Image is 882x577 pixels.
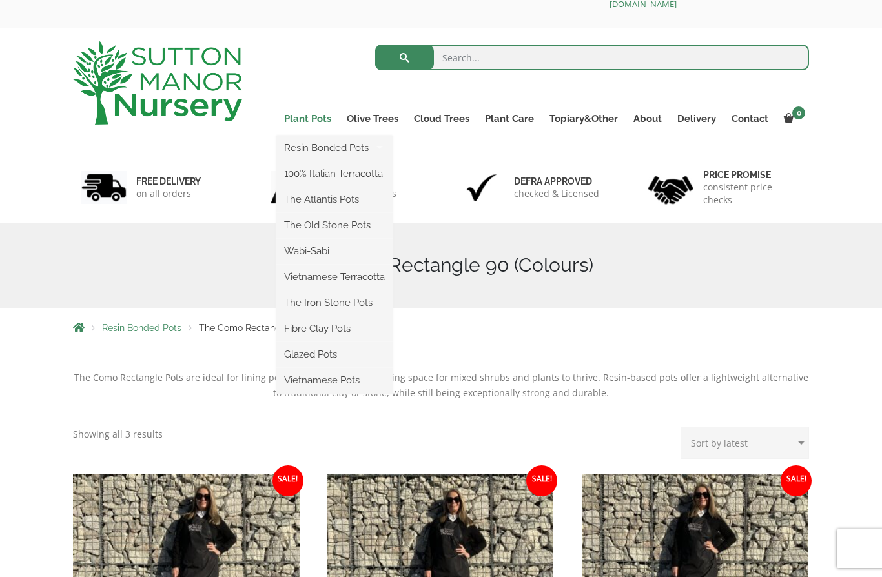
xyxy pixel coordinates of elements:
[542,110,626,128] a: Topiary&Other
[276,190,393,209] a: The Atlantis Pots
[136,187,201,200] p: on all orders
[73,322,809,332] nav: Breadcrumbs
[276,345,393,364] a: Glazed Pots
[271,171,316,204] img: 2.jpg
[272,465,303,496] span: Sale!
[792,106,805,119] span: 0
[102,323,181,333] a: Resin Bonded Pots
[73,370,809,401] p: The Como Rectangle Pots are ideal for lining porches or pathways, providing space for mixed shrub...
[514,176,599,187] h6: Defra approved
[681,427,809,459] select: Shop order
[670,110,724,128] a: Delivery
[648,168,693,207] img: 4.jpg
[276,138,393,157] a: Resin Bonded Pots
[199,323,342,333] span: The Como Rectangle 90 (Colours)
[776,110,809,128] a: 0
[81,171,127,204] img: 1.jpg
[276,241,393,261] a: Wabi-Sabi
[626,110,670,128] a: About
[781,465,812,496] span: Sale!
[526,465,557,496] span: Sale!
[459,171,504,204] img: 3.jpg
[276,267,393,287] a: Vietnamese Terracotta
[375,45,810,70] input: Search...
[73,254,809,277] h1: The Como Rectangle 90 (Colours)
[276,110,339,128] a: Plant Pots
[477,110,542,128] a: Plant Care
[276,293,393,312] a: The Iron Stone Pots
[724,110,776,128] a: Contact
[339,110,406,128] a: Olive Trees
[136,176,201,187] h6: FREE DELIVERY
[514,187,599,200] p: checked & Licensed
[73,427,163,442] p: Showing all 3 results
[73,41,242,125] img: logo
[276,216,393,235] a: The Old Stone Pots
[276,164,393,183] a: 100% Italian Terracotta
[703,169,801,181] h6: Price promise
[276,370,393,390] a: Vietnamese Pots
[276,319,393,338] a: Fibre Clay Pots
[406,110,477,128] a: Cloud Trees
[703,181,801,207] p: consistent price checks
